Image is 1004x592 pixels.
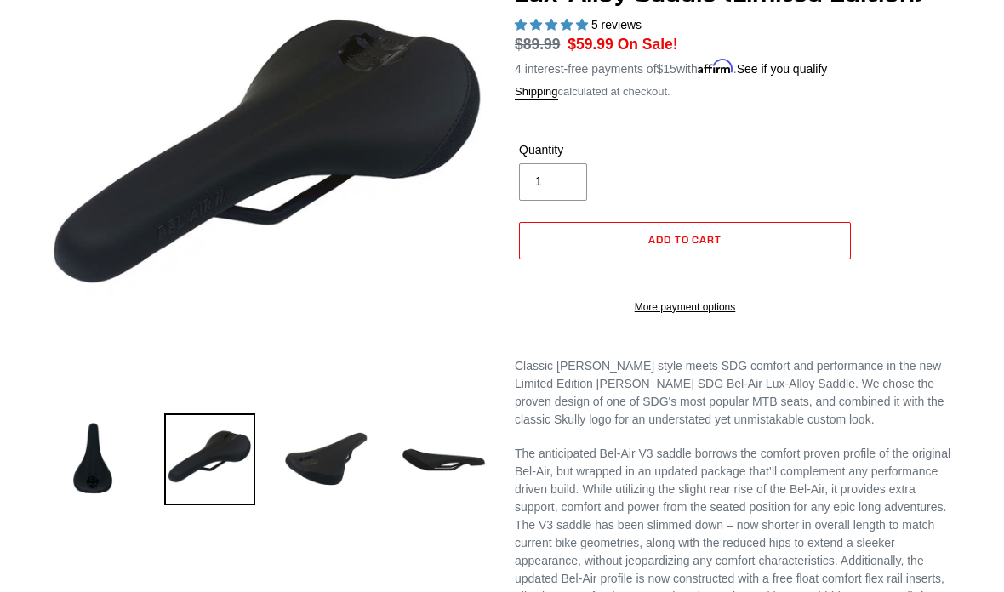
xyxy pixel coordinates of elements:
[657,62,676,76] span: $15
[515,83,957,100] div: calculated at checkout.
[737,62,828,76] a: See if you qualify - Learn more about Affirm Financing (opens in modal)
[519,222,851,259] button: Add to cart
[515,36,561,53] s: $89.99
[698,60,733,74] span: Affirm
[515,18,591,31] span: 5.00 stars
[618,33,678,55] span: On Sale!
[47,413,139,505] img: Load image into Gallery viewer, Canfield SDG Bel-Air V3 Lux-Alloy Saddle (Limited Edition)
[398,413,490,505] img: Load image into Gallery viewer, Canfield SDG Bel-Air V3 Lux-Alloy Saddle (Limited Edition)
[164,413,256,505] img: Load image into Gallery viewer, Canfield SDG Bel-Air V3 Lux-Alloy Saddle (Limited Edition)
[568,36,613,53] span: $59.99
[519,299,851,315] a: More payment options
[281,413,373,505] img: Load image into Gallery viewer, Canfield SDG Bel-Air V3 Lux-Alloy Saddle (Limited Edition)
[515,357,957,429] p: Classic [PERSON_NAME] style meets SDG comfort and performance in the new Limited Edition [PERSON_...
[591,18,642,31] span: 5 reviews
[515,56,827,78] p: 4 interest-free payments of with .
[648,233,722,246] span: Add to cart
[515,85,558,100] a: Shipping
[519,141,681,159] label: Quantity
